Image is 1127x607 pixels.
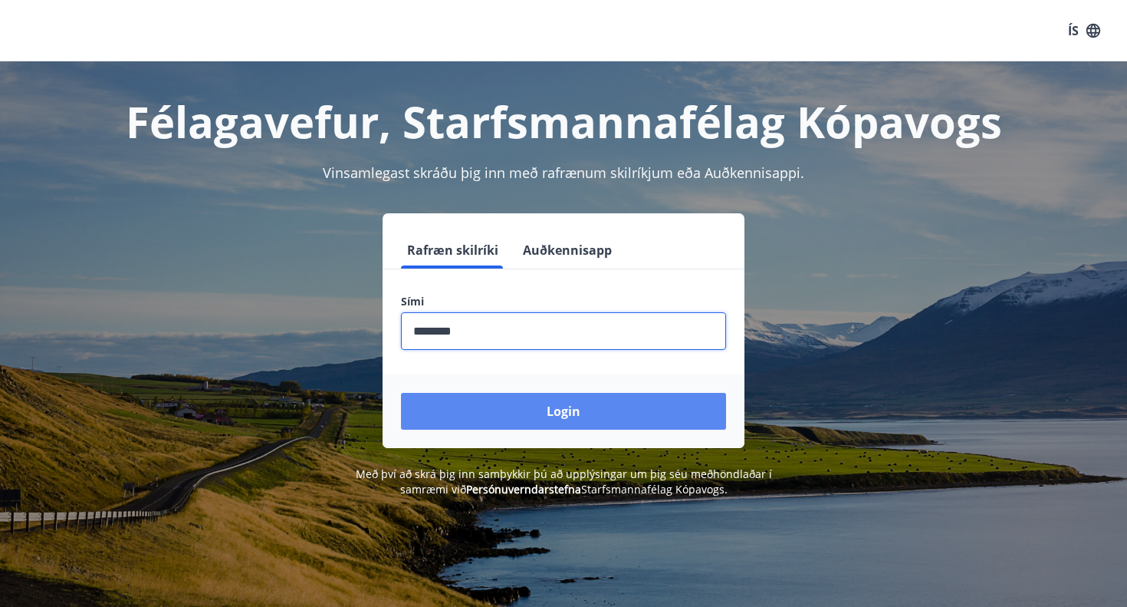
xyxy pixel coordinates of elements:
[517,232,618,269] button: Auðkennisapp
[401,294,726,309] label: Sími
[30,92,1097,150] h1: Félagavefur, Starfsmannafélag Kópavogs
[401,393,726,430] button: Login
[1060,17,1109,45] button: ÍS
[401,232,504,269] button: Rafræn skilríki
[323,163,804,182] span: Vinsamlegast skráðu þig inn með rafrænum skilríkjum eða Auðkennisappi.
[466,482,581,496] a: Persónuverndarstefna
[356,467,772,496] span: Með því að skrá þig inn samþykkir þú að upplýsingar um þig séu meðhöndlaðar í samræmi við Starfsm...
